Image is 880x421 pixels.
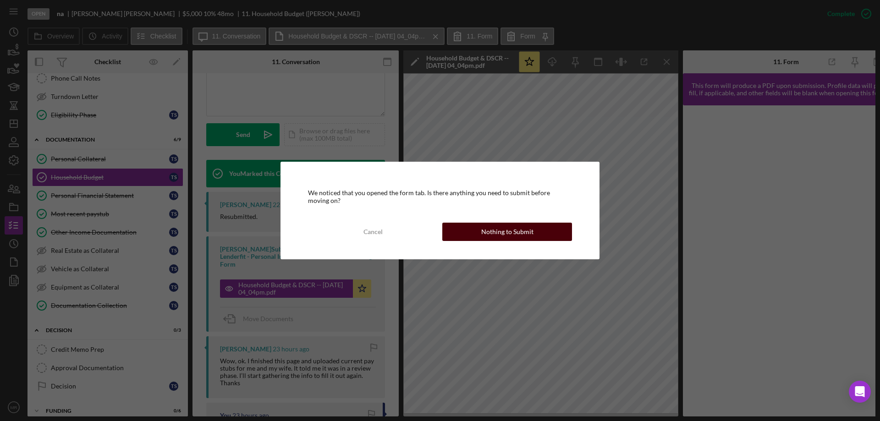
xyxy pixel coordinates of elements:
[308,223,438,241] button: Cancel
[308,189,572,204] div: We noticed that you opened the form tab. Is there anything you need to submit before moving on?
[363,223,383,241] div: Cancel
[442,223,572,241] button: Nothing to Submit
[849,381,871,403] div: Open Intercom Messenger
[481,223,533,241] div: Nothing to Submit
